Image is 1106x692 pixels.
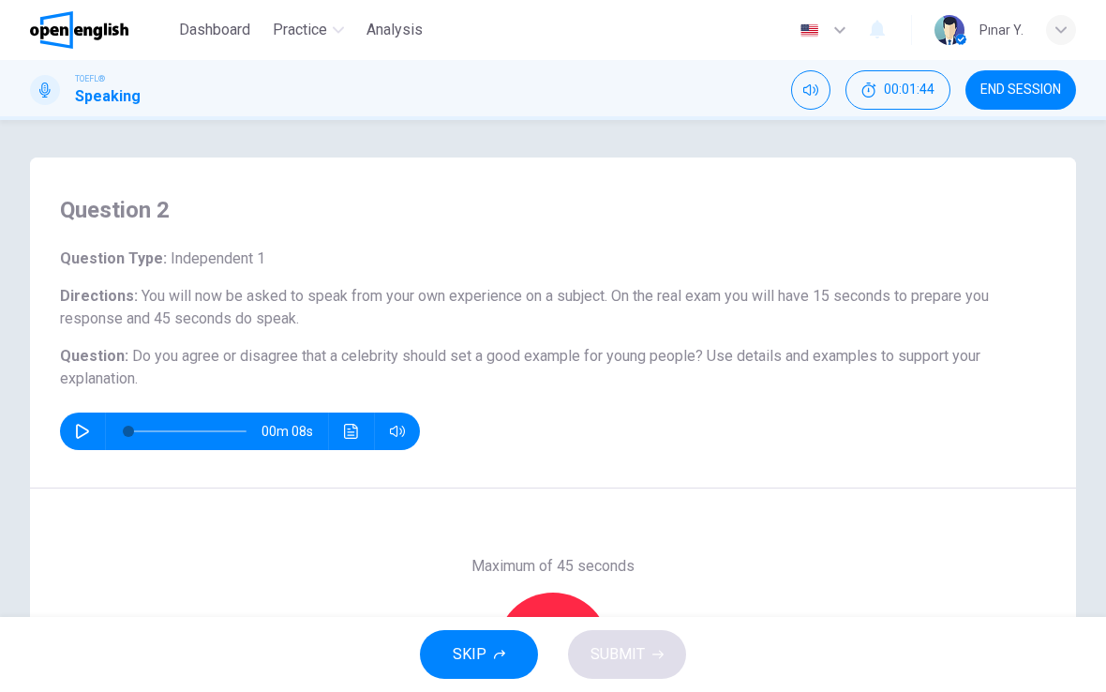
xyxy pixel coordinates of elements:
span: 00m 08s [262,413,328,450]
span: Do you agree or disagree that a celebrity should set a good example for young people? [132,347,703,365]
button: Practice [265,13,351,47]
div: Pınar Y. [979,19,1024,41]
button: Analysis [359,13,430,47]
span: TOEFL® [75,72,105,85]
h6: Maximum of 45 seconds [471,555,635,578]
span: Independent 1 [167,249,265,267]
button: END SESSION [965,70,1076,110]
h6: Question : [60,345,1046,390]
span: Dashboard [179,19,250,41]
button: Click to see the audio transcription [336,413,366,450]
a: OpenEnglish logo [30,11,172,49]
span: END SESSION [980,83,1061,98]
h6: Directions : [60,285,1046,330]
h6: Question Type : [60,248,1046,270]
button: Dashboard [172,13,258,47]
button: SKIP [420,630,538,679]
span: Practice [273,19,327,41]
span: SKIP [453,641,486,668]
img: OpenEnglish logo [30,11,128,49]
div: Mute [791,70,830,110]
img: Profile picture [934,15,964,45]
div: Hide [845,70,950,110]
span: Analysis [366,19,423,41]
button: 00:01:44 [845,70,950,110]
span: 00:01:44 [884,83,934,98]
h4: Question 2 [60,195,1046,225]
span: You will now be asked to speak from your own experience on a subject. On the real exam you will h... [60,287,989,327]
h1: Speaking [75,85,141,108]
img: en [798,23,821,38]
